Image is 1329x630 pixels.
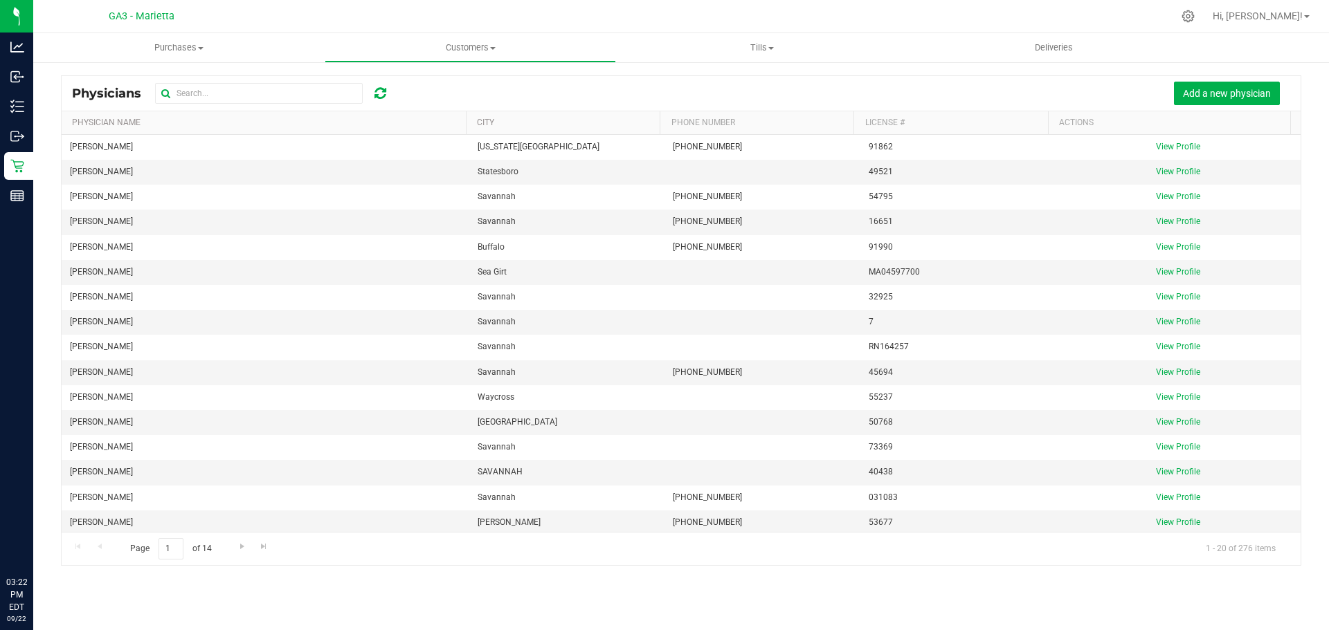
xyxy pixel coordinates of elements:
[70,491,133,504] span: [PERSON_NAME]
[155,83,363,104] input: Search...
[254,538,274,557] a: Go to the last page
[673,516,742,529] span: [PHONE_NUMBER]
[477,118,494,127] a: City
[478,391,514,404] span: Waycross
[478,215,516,228] span: Savannah
[10,129,24,143] inline-svg: Outbound
[6,576,27,613] p: 03:22 PM EDT
[70,215,133,228] span: [PERSON_NAME]
[70,391,133,404] span: [PERSON_NAME]
[1179,10,1197,23] div: Manage settings
[478,416,557,429] span: [GEOGRAPHIC_DATA]
[1156,467,1200,476] a: View Profile
[869,366,893,379] span: 45694
[109,10,174,22] span: GA3 - Marietta
[869,491,898,504] span: 031083
[118,538,223,559] span: Page of 14
[617,41,907,54] span: Tills
[1156,442,1200,452] a: View Profile
[70,441,133,454] span: [PERSON_NAME]
[869,340,909,353] span: RN164257
[1016,41,1092,54] span: Deliveries
[869,516,893,529] span: 53677
[1156,342,1200,351] a: View Profile
[159,538,183,559] input: 1
[1156,317,1200,326] a: View Profile
[478,340,516,353] span: Savannah
[10,100,24,113] inline-svg: Inventory
[1156,392,1200,402] a: View Profile
[1156,242,1200,252] a: View Profile
[673,241,742,254] span: [PHONE_NUMBER]
[33,41,325,54] span: Purchases
[869,140,893,154] span: 91862
[478,241,505,254] span: Buffalo
[1156,517,1200,527] a: View Profile
[70,165,133,178] span: [PERSON_NAME]
[70,340,133,353] span: [PERSON_NAME]
[1156,367,1200,377] a: View Profile
[1156,167,1200,176] a: View Profile
[869,266,920,279] span: MA04597700
[70,416,133,429] span: [PERSON_NAME]
[1156,192,1200,201] a: View Profile
[72,118,141,127] a: Physician Name
[478,366,516,379] span: Savannah
[478,140,599,154] span: [US_STATE][GEOGRAPHIC_DATA]
[325,33,616,62] a: Customers
[10,189,24,203] inline-svg: Reports
[6,613,27,624] p: 09/22
[70,366,133,379] span: [PERSON_NAME]
[70,241,133,254] span: [PERSON_NAME]
[70,516,133,529] span: [PERSON_NAME]
[869,241,893,254] span: 91990
[70,465,133,479] span: [PERSON_NAME]
[869,441,893,454] span: 73369
[673,491,742,504] span: [PHONE_NUMBER]
[10,70,24,84] inline-svg: Inbound
[1048,111,1290,135] th: Actions
[33,33,325,62] a: Purchases
[10,40,24,54] inline-svg: Analytics
[1195,538,1287,559] span: 1 - 20 of 276 items
[1183,88,1271,99] span: Add a new physician
[869,315,874,328] span: 7
[869,290,893,304] span: 32925
[869,465,893,479] span: 40438
[1156,216,1200,226] a: View Profile
[478,491,516,504] span: Savannah
[478,190,516,203] span: Savannah
[1156,417,1200,427] a: View Profile
[70,190,133,203] span: [PERSON_NAME]
[1156,267,1200,277] a: View Profile
[478,165,518,178] span: Statesboro
[1156,142,1200,151] a: View Profile
[10,159,24,173] inline-svg: Retail
[70,266,133,279] span: [PERSON_NAME]
[70,315,133,328] span: [PERSON_NAME]
[673,215,742,228] span: [PHONE_NUMBER]
[478,315,516,328] span: Savannah
[70,140,133,154] span: [PERSON_NAME]
[869,165,893,178] span: 49521
[673,190,742,203] span: [PHONE_NUMBER]
[478,290,516,304] span: Savannah
[853,111,1047,135] th: License #
[869,190,893,203] span: 54795
[232,538,252,557] a: Go to the next page
[478,516,541,529] span: [PERSON_NAME]
[869,416,893,429] span: 50768
[1213,10,1303,21] span: Hi, [PERSON_NAME]!
[908,33,1200,62] a: Deliveries
[478,441,516,454] span: Savannah
[72,86,155,101] span: Physicians
[869,391,893,404] span: 55237
[660,111,853,135] th: Phone Number
[70,290,133,304] span: [PERSON_NAME]
[1156,492,1200,502] a: View Profile
[478,465,523,479] span: SAVANNAH
[325,41,615,54] span: Customers
[1156,292,1200,302] a: View Profile
[478,266,507,279] span: Sea Girt
[616,33,907,62] a: Tills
